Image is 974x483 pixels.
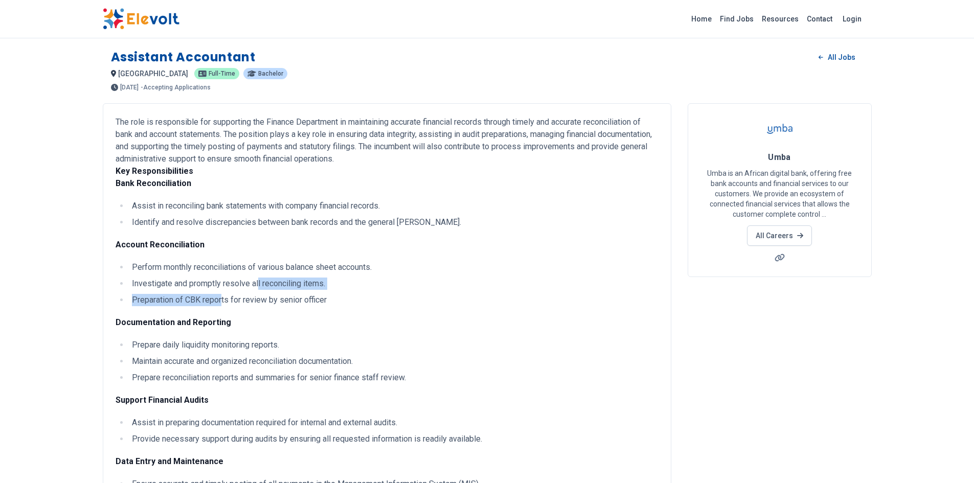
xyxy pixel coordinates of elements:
[767,116,792,142] img: Umba
[129,355,659,367] li: Maintain accurate and organized reconciliation documentation.
[810,50,863,65] a: All Jobs
[111,49,256,65] h1: Assistant Accountant
[129,372,659,384] li: Prepare reconciliation reports and summaries for senior finance staff review.
[803,11,836,27] a: Contact
[129,339,659,351] li: Prepare daily liquidity monitoring reports.
[118,70,188,78] span: [GEOGRAPHIC_DATA]
[129,200,659,212] li: Assist in reconciling bank statements with company financial records.
[116,166,193,176] strong: Key Responsibilities
[700,168,859,219] p: Umba is an African digital bank, offering free bank accounts and financial services to our custom...
[687,11,716,27] a: Home
[258,71,283,77] span: Bachelor
[129,278,659,290] li: Investigate and promptly resolve all reconciling items.
[120,84,139,90] span: [DATE]
[116,116,659,190] p: The role is responsible for supporting the Finance Department in maintaining accurate financial r...
[209,71,235,77] span: Full-time
[129,261,659,273] li: Perform monthly reconciliations of various balance sheet accounts.
[129,433,659,445] li: Provide necessary support during audits by ensuring all requested information is readily available.
[768,152,791,162] span: Umba
[116,240,205,249] strong: Account Reconciliation
[747,225,812,246] a: All Careers
[129,417,659,429] li: Assist in preparing documentation required for internal and external audits.
[836,9,868,29] a: Login
[716,11,758,27] a: Find Jobs
[116,178,191,188] strong: Bank Reconciliation
[116,395,209,405] strong: Support Financial Audits
[758,11,803,27] a: Resources
[129,294,659,306] li: Preparation of CBK reports for review by senior officer
[116,456,223,466] strong: Data Entry and Maintenance
[141,84,211,90] p: - Accepting Applications
[129,216,659,228] li: Identify and resolve discrepancies between bank records and the general [PERSON_NAME].
[923,434,974,483] iframe: Chat Widget
[116,317,231,327] strong: Documentation and Reporting
[103,8,179,30] img: Elevolt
